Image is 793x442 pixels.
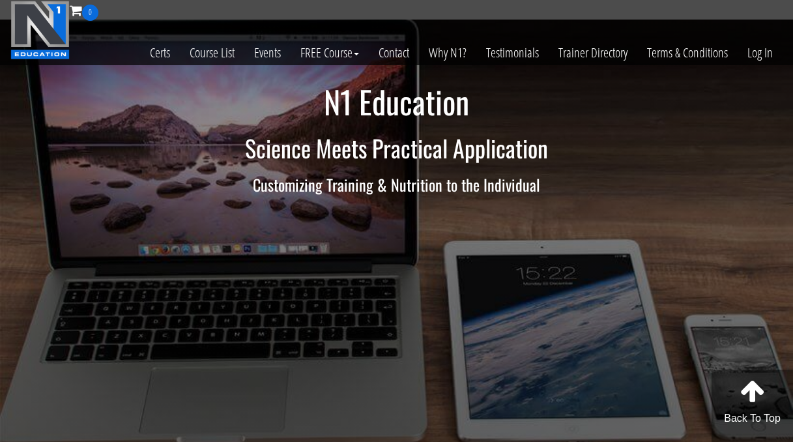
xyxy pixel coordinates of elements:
[70,1,98,19] a: 0
[738,21,783,85] a: Log In
[140,21,180,85] a: Certs
[712,411,793,426] p: Back To Top
[637,21,738,85] a: Terms & Conditions
[10,1,70,59] img: n1-education
[180,21,244,85] a: Course List
[16,176,778,193] h3: Customizing Training & Nutrition to the Individual
[369,21,419,85] a: Contact
[549,21,637,85] a: Trainer Directory
[419,21,476,85] a: Why N1?
[291,21,369,85] a: FREE Course
[476,21,549,85] a: Testimonials
[244,21,291,85] a: Events
[16,135,778,161] h2: Science Meets Practical Application
[16,85,778,119] h1: N1 Education
[82,5,98,21] span: 0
